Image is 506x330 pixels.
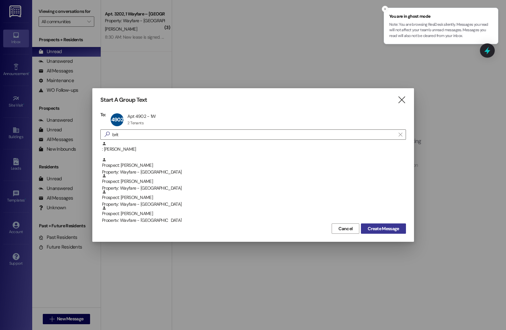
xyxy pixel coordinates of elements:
[100,96,147,104] h3: Start A Group Text
[100,174,406,190] div: Prospect: [PERSON_NAME]Property: Wayfare - [GEOGRAPHIC_DATA]
[389,13,493,20] span: You are in ghost mode
[338,225,353,232] span: Cancel
[399,132,402,137] i: 
[100,112,106,118] h3: To:
[100,157,406,174] div: Prospect: [PERSON_NAME]Property: Wayfare - [GEOGRAPHIC_DATA]
[102,185,406,192] div: Property: Wayfare - [GEOGRAPHIC_DATA]
[111,116,123,123] span: 4902
[102,157,406,176] div: Prospect: [PERSON_NAME]
[397,97,406,103] i: 
[102,206,406,224] div: Prospect: [PERSON_NAME]
[127,120,143,126] div: 2 Tenants
[112,130,395,139] input: Search for any contact or apartment
[102,169,406,175] div: Property: Wayfare - [GEOGRAPHIC_DATA]
[361,223,406,234] button: Create Message
[100,206,406,222] div: Prospect: [PERSON_NAME]Property: Wayfare - [GEOGRAPHIC_DATA]
[102,201,406,208] div: Property: Wayfare - [GEOGRAPHIC_DATA]
[389,22,493,39] p: Note: You are browsing ResiDesk silently. Messages you read will not affect your team's unread me...
[102,131,112,138] i: 
[368,225,399,232] span: Create Message
[127,113,156,119] div: Apt 4902 - 1W
[382,6,388,12] button: Close toast
[102,190,406,208] div: Prospect: [PERSON_NAME]
[100,190,406,206] div: Prospect: [PERSON_NAME]Property: Wayfare - [GEOGRAPHIC_DATA]
[332,223,359,234] button: Cancel
[102,174,406,192] div: Prospect: [PERSON_NAME]
[102,217,406,224] div: Property: Wayfare - [GEOGRAPHIC_DATA]
[102,141,406,153] div: : [PERSON_NAME]
[100,141,406,157] div: : [PERSON_NAME]
[395,130,406,139] button: Clear text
